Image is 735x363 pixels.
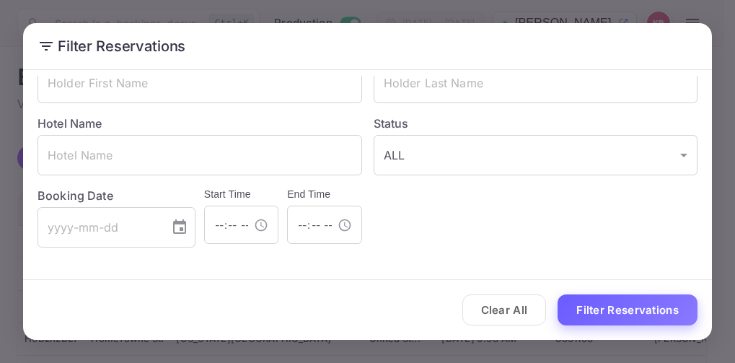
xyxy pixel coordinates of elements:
h6: End Time [287,187,361,203]
label: Booking Date [38,187,195,204]
input: Holder Last Name [374,63,698,103]
button: Clear All [462,294,547,325]
button: Choose date [165,213,194,242]
label: Status [374,115,698,132]
h2: Filter Reservations [23,23,712,69]
input: Hotel Name [38,135,362,175]
h6: Start Time [204,187,278,203]
label: Hotel Name [38,116,102,131]
div: ALL [374,135,698,175]
input: yyyy-mm-dd [38,207,159,248]
button: Filter Reservations [558,294,697,325]
input: Holder First Name [38,63,362,103]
